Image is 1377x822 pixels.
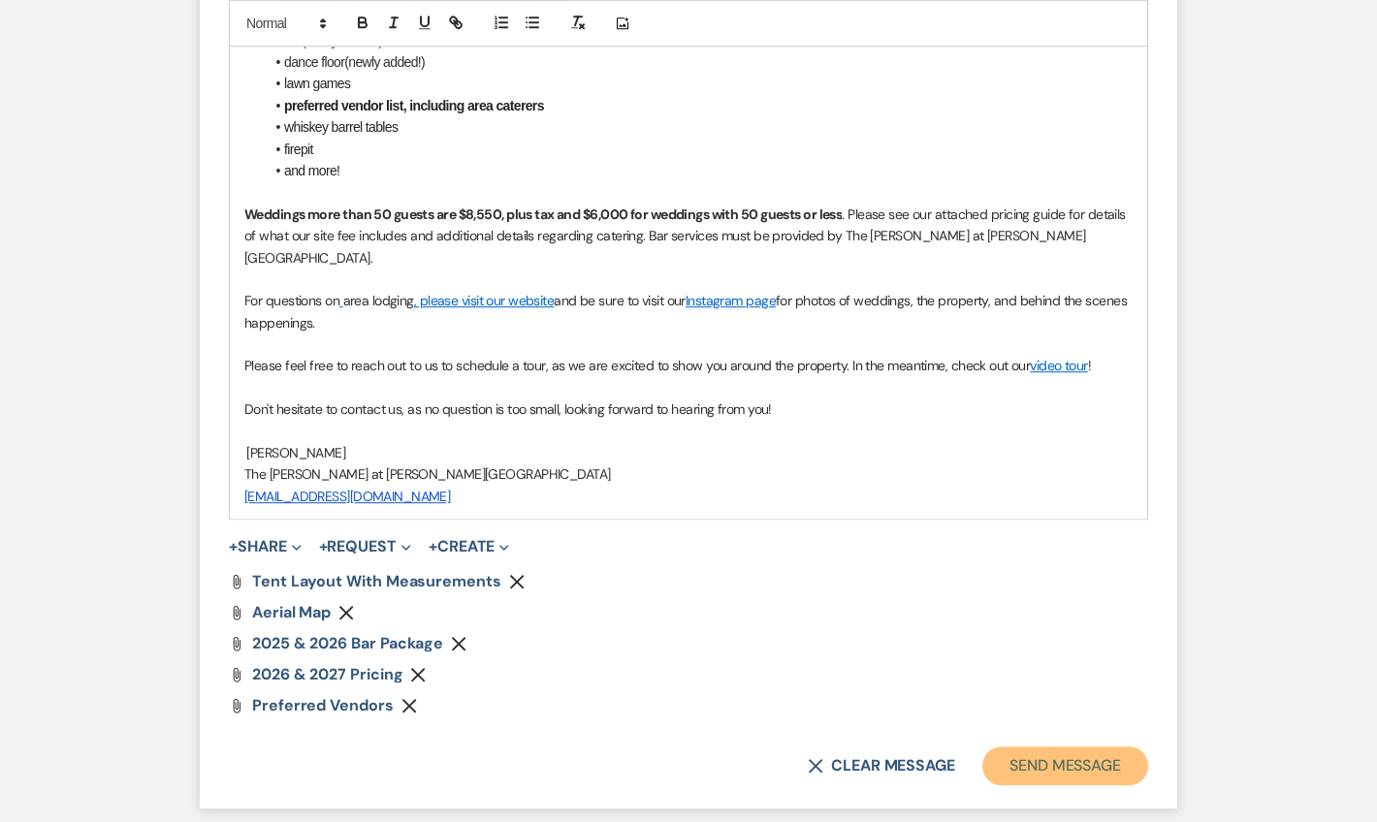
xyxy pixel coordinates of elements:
[244,463,1133,485] p: The [PERSON_NAME] at [PERSON_NAME][GEOGRAPHIC_DATA]
[252,574,501,589] a: Tent Layout with Measurements
[229,539,238,554] span: +
[244,442,1133,463] p: [PERSON_NAME]
[252,695,394,715] span: Preferred Vendors
[284,142,313,157] span: firepit
[284,98,544,113] strong: preferred vendor list, including area caterers
[284,76,350,91] span: lawn games
[244,205,842,223] strong: Weddings more than 50 guests are $8,550, plus tax and $6,000 for weddings with 50 guests or less
[252,633,443,653] span: 2025 & 2026 Bar Package
[244,488,450,505] a: [EMAIL_ADDRESS][DOMAIN_NAME]
[284,54,344,70] span: dance floor
[284,33,302,48] span: bar
[686,292,776,309] a: Instagram page
[319,539,328,554] span: +
[244,400,772,418] span: Don't hesitate to contact us, as no question is too small, looking forward to hearing from you!
[284,163,339,178] span: and more!
[264,51,1133,73] li: (newly added!)
[244,355,1133,376] p: Please feel free to reach out to us to schedule a tour, as we are excited to show you around the ...
[244,205,1129,267] span: . Please see our attached pricing guide for details of what our site fee includes and additional ...
[252,664,402,684] span: 2026 & 2027 Pricing
[429,539,509,554] button: Create
[319,539,411,554] button: Request
[252,602,331,622] span: Aerial Map
[252,698,394,713] a: Preferred Vendors
[244,290,1133,333] p: For questions on area lodging and be sure to visit our for photos of weddings, the property, and ...
[252,667,402,682] a: 2026 & 2027 Pricing
[414,292,554,309] a: , please visit our website
[229,539,302,554] button: Share
[284,119,398,135] span: whiskey barrel tables
[252,571,501,591] span: Tent Layout with Measurements
[1030,357,1087,374] a: video tour
[982,746,1148,785] button: Send Message
[252,605,331,620] a: Aerial Map
[808,758,955,774] button: Clear message
[252,636,443,651] a: 2025 & 2026 Bar Package
[429,539,437,554] span: +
